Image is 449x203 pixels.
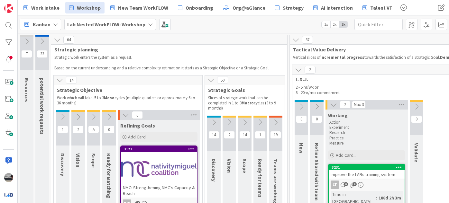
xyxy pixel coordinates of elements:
[413,143,420,162] span: Validate
[75,153,81,167] span: Vision
[106,153,112,198] span: Ready for Batching
[311,115,322,123] span: 0
[63,36,74,44] span: 64
[271,2,307,13] a: Strategy
[66,76,77,84] span: 14
[104,126,115,133] span: 0
[321,4,353,12] span: AI interaction
[132,111,143,119] span: 6
[370,4,392,12] span: Talent VF
[90,153,97,168] span: Scope
[329,130,404,135] p: Research
[208,131,219,139] span: 14
[37,50,48,58] span: 33
[296,115,307,123] span: 0
[104,95,115,101] strong: Meso
[39,78,45,135] span: potential work requests
[219,2,269,13] a: Org@aGlance
[57,126,68,133] span: 1
[257,159,263,198] span: Ready for teams
[121,146,197,198] div: 3121NMC: Strengthening NMC’s Capacity & Reach
[121,146,197,152] div: 3121
[329,164,405,179] div: 3231Improve the LABs training system
[322,21,330,28] span: 1x
[233,4,265,12] span: Org@aGlance
[329,141,404,146] p: Measure
[344,182,348,186] span: 8
[239,131,250,139] span: 14
[106,2,172,13] a: New Team WorkFLOW
[124,147,197,151] div: 3121
[20,2,63,13] a: Work intake
[329,125,404,130] p: Experiment
[298,143,305,153] span: New
[77,4,101,12] span: Workshop
[329,120,404,125] p: Action
[359,2,396,13] a: Talent VF
[118,4,168,12] span: New Team WorkFLOW
[354,19,403,30] input: Quick Filter...
[314,143,320,201] span: Refine|Shared with team
[67,21,145,28] b: Lab Nested WorkFLOW: Workshop
[4,173,13,182] img: jB
[4,190,13,199] img: avatar
[331,181,339,189] div: LT
[121,183,197,198] div: NMC: Strengthening NMC’s Capacity & Reach
[208,95,281,111] p: Slices of strategic work that can be completed in 1 to 3 cycles (3 to 9 months)
[88,126,99,133] span: 5
[242,159,248,173] span: Scope
[128,134,149,140] span: Add Card...
[376,194,377,201] span: :
[57,95,199,106] p: Work which will take .5 to 3 cycles (multiple quarters or approximately 6 to 36 months)
[339,21,348,28] span: 3x
[21,50,32,58] span: 7
[328,112,348,119] span: Working
[54,55,284,60] p: Strategic work enters the system as a request.
[73,126,84,133] span: 2
[174,2,217,13] a: Onboarding
[217,76,228,84] span: 50
[54,46,279,53] span: Strategic planning
[224,131,235,139] span: 2
[54,66,284,71] p: Based on the current understanding and a relative complexity estimation it starts as a Strategic ...
[411,115,422,123] span: 0
[255,131,266,139] span: 1
[283,4,304,12] span: Strategy
[377,194,403,201] div: 188d 2h 3m
[31,4,60,12] span: Work intake
[329,181,405,189] div: LT
[226,159,233,173] span: Vision
[4,4,13,13] img: Visit kanbanzone.com
[211,159,217,181] span: Discovery
[330,21,339,28] span: 2x
[329,170,405,179] div: Improve the LABs training system
[329,136,404,141] p: Practice
[270,131,281,139] span: 19
[340,101,351,109] span: 2
[353,182,357,186] span: 6
[336,152,356,158] span: Add Card...
[242,100,254,106] strong: Macro
[23,78,30,102] span: Resources
[33,21,50,28] span: Kanban
[320,55,364,60] strong: incremental progress
[65,2,105,13] a: Workshop
[208,87,277,93] span: Strategic Goals
[354,103,364,106] div: Max 3
[305,66,316,74] span: 2
[60,153,66,176] span: Discovery
[57,87,194,93] span: Strategic Objective
[332,165,405,170] div: 3231
[309,2,357,13] a: AI interaction
[186,4,213,12] span: Onboarding
[120,122,155,129] span: Refining Goals
[329,164,405,170] div: 3231
[302,36,313,44] span: 37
